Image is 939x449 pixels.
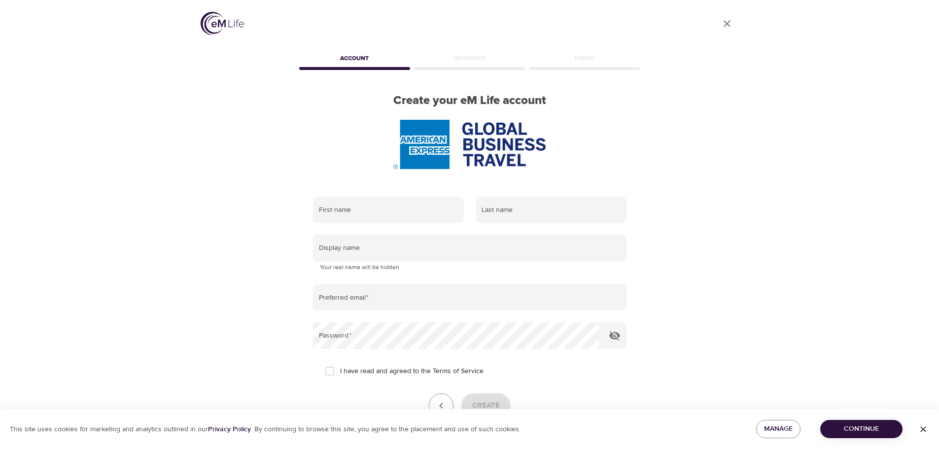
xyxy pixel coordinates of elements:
[433,366,484,377] a: Terms of Service
[715,12,739,35] a: close
[393,120,545,169] img: AmEx%20GBT%20logo.png
[764,423,793,435] span: Manage
[201,12,244,35] img: logo
[297,94,642,108] h2: Create your eM Life account
[208,425,251,434] a: Privacy Policy
[820,420,903,438] button: Continue
[340,366,484,377] span: I have read and agreed to the
[320,263,620,273] p: Your real name will be hidden.
[828,423,895,435] span: Continue
[756,420,800,438] button: Manage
